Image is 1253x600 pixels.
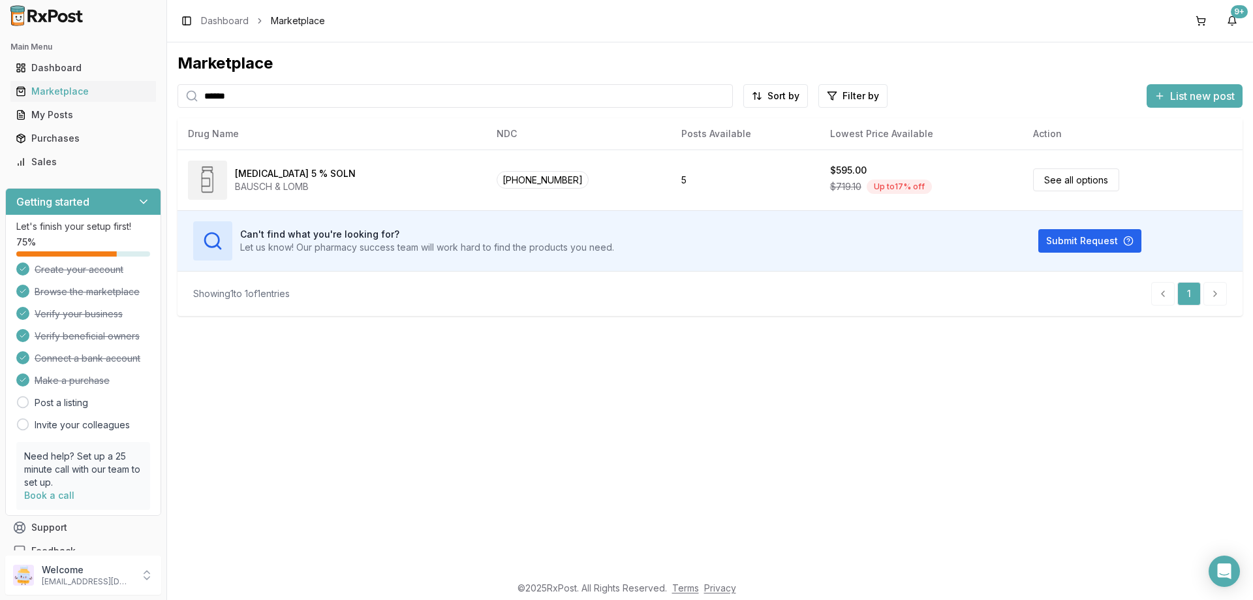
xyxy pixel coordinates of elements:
img: Xiidra 5 % SOLN [188,161,227,200]
div: $595.00 [830,164,867,177]
a: List new post [1147,91,1243,104]
img: User avatar [13,565,34,586]
a: Purchases [10,127,156,150]
button: Dashboard [5,57,161,78]
button: My Posts [5,104,161,125]
span: Feedback [31,545,76,558]
p: Let's finish your setup first! [16,220,150,233]
a: Book a call [24,490,74,501]
button: Marketplace [5,81,161,102]
div: Marketplace [178,53,1243,74]
span: Verify beneficial owners [35,330,140,343]
span: Browse the marketplace [35,285,140,298]
span: Marketplace [271,14,325,27]
span: Verify your business [35,308,123,321]
th: NDC [486,118,671,150]
p: Let us know! Our pharmacy success team will work hard to find the products you need. [240,241,614,254]
div: BAUSCH & LOMB [235,180,356,193]
span: Create your account [35,263,123,276]
button: Sales [5,151,161,172]
span: Make a purchase [35,374,110,387]
p: Welcome [42,563,132,576]
div: Open Intercom Messenger [1209,556,1240,587]
nav: pagination [1151,282,1227,306]
div: Sales [16,155,151,168]
div: Showing 1 to 1 of 1 entries [193,287,290,300]
div: Dashboard [16,61,151,74]
span: 75 % [16,236,36,249]
div: Purchases [16,132,151,145]
button: Support [5,516,161,539]
th: Drug Name [178,118,486,150]
div: [MEDICAL_DATA] 5 % SOLN [235,167,356,180]
button: Submit Request [1038,229,1141,253]
button: Feedback [5,539,161,563]
h3: Can't find what you're looking for? [240,228,614,241]
p: Need help? Set up a 25 minute call with our team to set up. [24,450,142,489]
th: Action [1023,118,1243,150]
a: Dashboard [201,14,249,27]
th: Posts Available [671,118,820,150]
button: Filter by [818,84,888,108]
span: Filter by [843,89,879,103]
p: [EMAIL_ADDRESS][DOMAIN_NAME] [42,576,132,587]
button: Purchases [5,128,161,149]
td: 5 [671,150,820,210]
img: RxPost Logo [5,5,89,26]
h3: Getting started [16,194,89,210]
span: $719.10 [830,180,861,193]
a: My Posts [10,103,156,127]
a: Sales [10,150,156,174]
a: Terms [672,582,699,593]
span: Sort by [767,89,799,103]
span: List new post [1170,88,1235,104]
div: My Posts [16,108,151,121]
a: Dashboard [10,56,156,80]
button: 9+ [1222,10,1243,31]
a: Post a listing [35,396,88,409]
span: Connect a bank account [35,352,140,365]
nav: breadcrumb [201,14,325,27]
a: Marketplace [10,80,156,103]
a: Invite your colleagues [35,418,130,432]
a: 1 [1177,282,1201,306]
div: Marketplace [16,85,151,98]
div: Up to 17 % off [867,180,932,194]
div: 9+ [1231,5,1248,18]
a: Privacy [704,582,736,593]
th: Lowest Price Available [820,118,1023,150]
span: [PHONE_NUMBER] [497,171,589,189]
a: See all options [1033,168,1119,191]
button: Sort by [743,84,808,108]
button: List new post [1147,84,1243,108]
h2: Main Menu [10,42,156,52]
